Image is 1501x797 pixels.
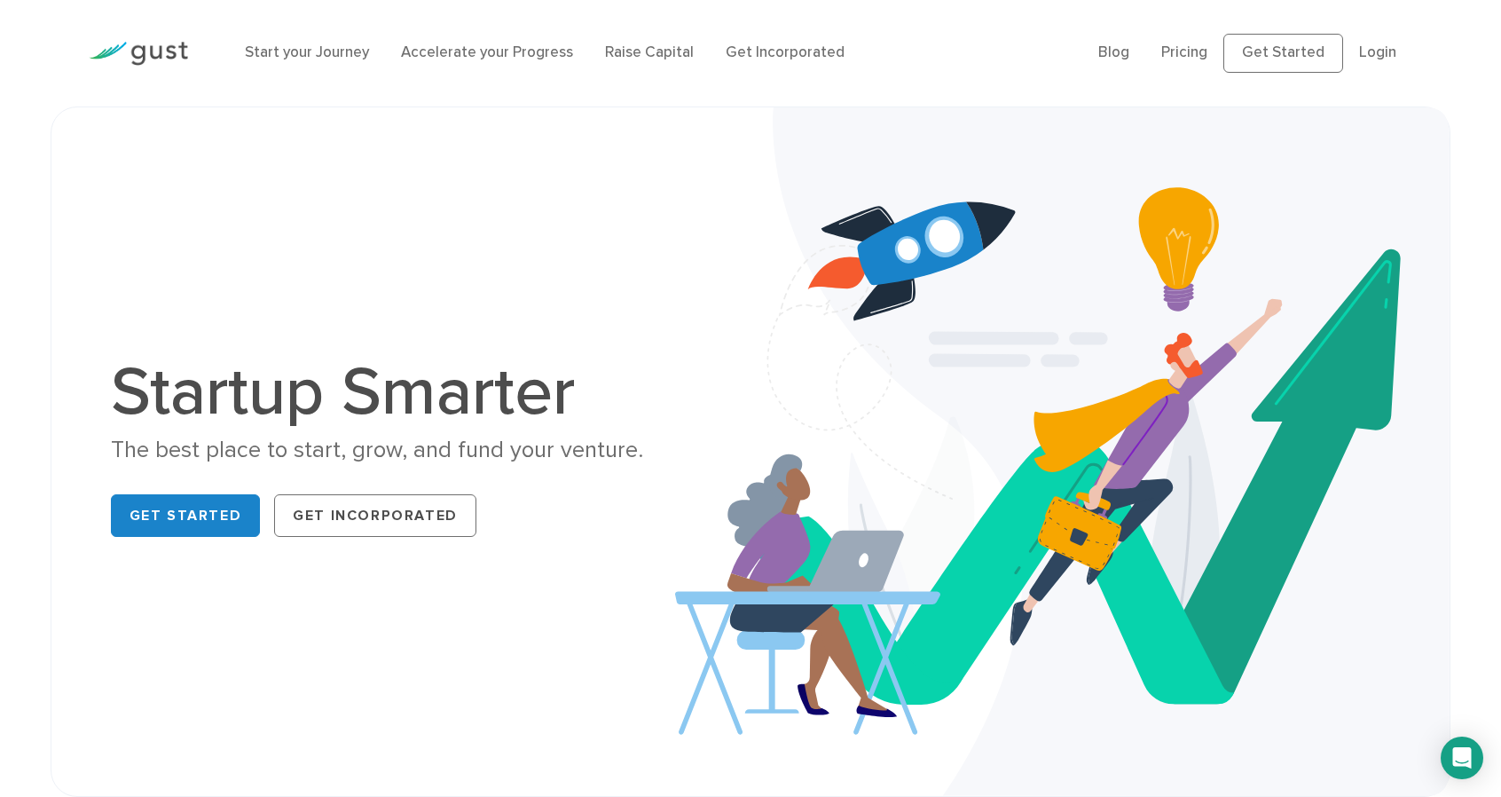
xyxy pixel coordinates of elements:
a: Blog [1098,43,1129,61]
div: Open Intercom Messenger [1441,737,1483,779]
a: Get Started [111,494,261,537]
a: Get Started [1223,34,1343,73]
a: Raise Capital [605,43,694,61]
img: Gust Logo [89,42,188,66]
h1: Startup Smarter [111,359,723,426]
a: Get Incorporated [726,43,845,61]
a: Start your Journey [245,43,369,61]
a: Get Incorporated [274,494,476,537]
a: Pricing [1161,43,1207,61]
a: Login [1359,43,1396,61]
div: The best place to start, grow, and fund your venture. [111,435,723,466]
img: Startup Smarter Hero [675,107,1450,796]
a: Accelerate your Progress [401,43,573,61]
